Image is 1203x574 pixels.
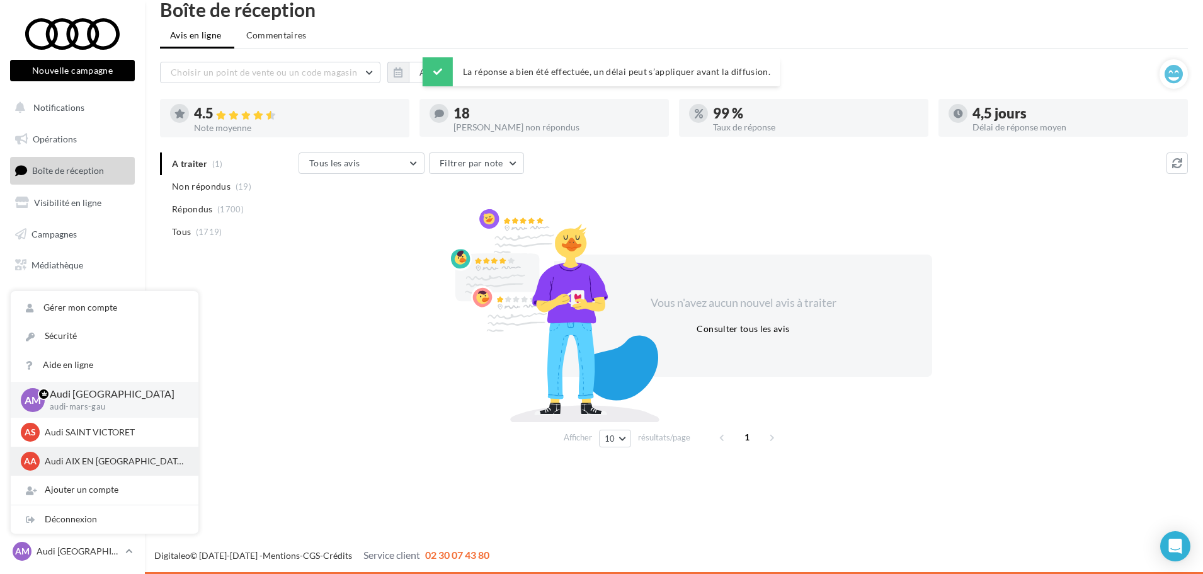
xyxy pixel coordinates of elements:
[24,455,37,468] span: AA
[713,106,918,120] div: 99 %
[8,190,137,216] a: Visibilité en ligne
[713,123,918,132] div: Taux de réponse
[45,426,183,439] p: Audi SAINT VICTORET
[737,427,757,447] span: 1
[8,95,132,121] button: Notifications
[8,157,137,184] a: Boîte de réception
[8,221,137,248] a: Campagnes
[453,123,659,132] div: [PERSON_NAME] non répondus
[33,134,77,144] span: Opérations
[11,294,198,322] a: Gérer mon compte
[363,549,420,561] span: Service client
[11,505,198,534] div: Déconnexion
[10,60,135,81] button: Nouvelle campagne
[263,550,300,561] a: Mentions
[31,228,77,239] span: Campagnes
[160,62,380,83] button: Choisir un point de vente ou un code magasin
[37,545,120,558] p: Audi [GEOGRAPHIC_DATA]
[194,123,399,132] div: Note moyenne
[8,126,137,152] a: Opérations
[172,203,213,215] span: Répondus
[299,152,425,174] button: Tous les avis
[10,539,135,563] a: AM Audi [GEOGRAPHIC_DATA]
[423,57,780,86] div: La réponse a bien été effectuée, un délai peut s’appliquer avant la diffusion.
[33,102,84,113] span: Notifications
[409,62,464,83] button: Au total
[45,455,183,468] p: Audi AIX EN [GEOGRAPHIC_DATA]
[303,550,320,561] a: CGS
[323,550,352,561] a: Crédits
[564,432,592,444] span: Afficher
[217,204,244,214] span: (1700)
[172,180,231,193] span: Non répondus
[194,106,399,121] div: 4.5
[50,387,178,401] p: Audi [GEOGRAPHIC_DATA]
[34,197,101,208] span: Visibilité en ligne
[1160,531,1190,561] div: Open Intercom Messenger
[972,123,1178,132] div: Délai de réponse moyen
[425,549,489,561] span: 02 30 07 43 80
[154,550,489,561] span: © [DATE]-[DATE] - - -
[171,67,357,77] span: Choisir un point de vente ou un code magasin
[172,226,191,238] span: Tous
[8,284,137,321] a: PLV et print personnalisable
[25,393,41,407] span: AM
[453,106,659,120] div: 18
[8,252,137,278] a: Médiathèque
[692,321,794,336] button: Consulter tous les avis
[638,432,690,444] span: résultats/page
[11,351,198,379] a: Aide en ligne
[309,158,360,168] span: Tous les avis
[11,476,198,504] div: Ajouter un compte
[972,106,1178,120] div: 4,5 jours
[15,545,30,558] span: AM
[31,260,83,270] span: Médiathèque
[32,165,104,176] span: Boîte de réception
[31,289,130,316] span: PLV et print personnalisable
[246,29,307,42] span: Commentaires
[599,430,631,447] button: 10
[429,152,524,174] button: Filtrer par note
[50,401,178,413] p: audi-mars-gau
[635,295,852,311] div: Vous n'avez aucun nouvel avis à traiter
[387,62,464,83] button: Au total
[236,181,251,192] span: (19)
[25,426,36,439] span: AS
[11,322,198,350] a: Sécurité
[605,433,615,444] span: 10
[196,227,222,237] span: (1719)
[154,550,190,561] a: Digitaleo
